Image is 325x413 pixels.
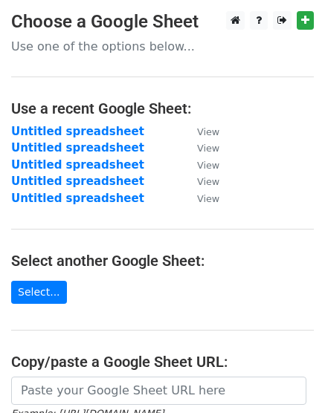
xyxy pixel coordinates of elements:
a: View [182,175,219,188]
small: View [197,143,219,154]
a: Untitled spreadsheet [11,175,144,188]
small: View [197,176,219,187]
a: View [182,125,219,138]
a: View [182,192,219,205]
a: Untitled spreadsheet [11,192,144,205]
p: Use one of the options below... [11,39,314,54]
small: View [197,160,219,171]
a: Untitled spreadsheet [11,141,144,155]
iframe: Chat Widget [251,342,325,413]
h3: Choose a Google Sheet [11,11,314,33]
small: View [197,193,219,204]
input: Paste your Google Sheet URL here [11,377,306,405]
a: View [182,158,219,172]
small: View [197,126,219,137]
a: Untitled spreadsheet [11,158,144,172]
h4: Copy/paste a Google Sheet URL: [11,353,314,371]
h4: Use a recent Google Sheet: [11,100,314,117]
h4: Select another Google Sheet: [11,252,314,270]
a: Untitled spreadsheet [11,125,144,138]
a: Select... [11,281,67,304]
a: View [182,141,219,155]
